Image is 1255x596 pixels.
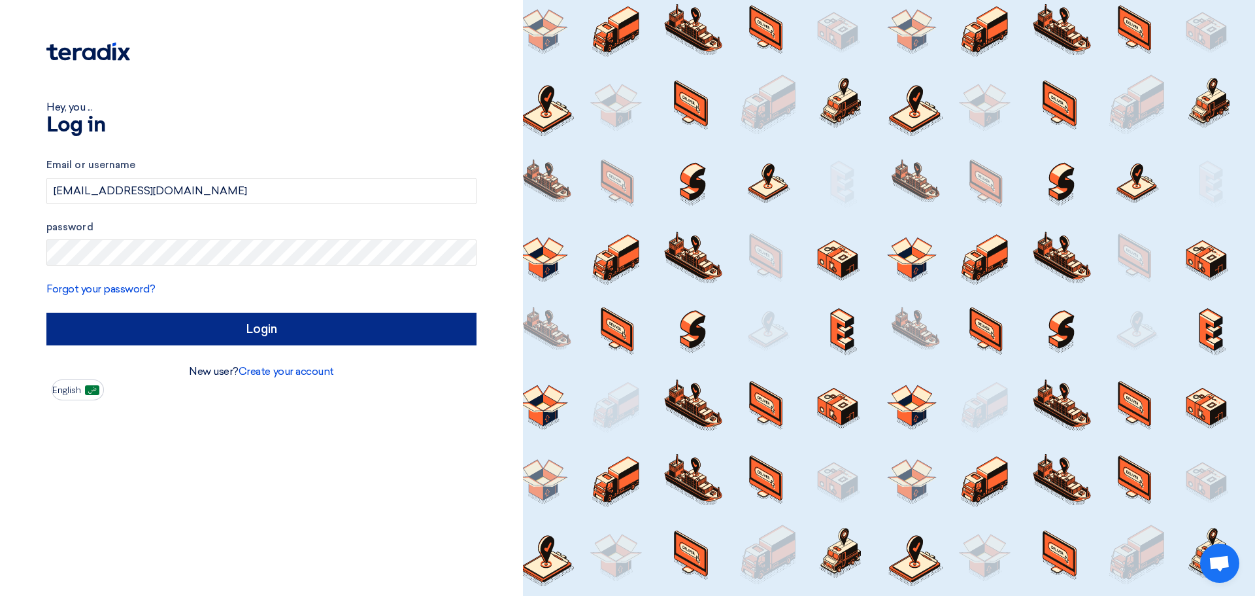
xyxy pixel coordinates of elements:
font: password [46,221,93,233]
a: Create your account [239,365,334,377]
font: Email or username [46,159,135,171]
button: English [52,379,104,400]
font: English [52,385,81,396]
input: Enter your work email or username... [46,178,477,204]
div: Open chat [1200,544,1239,583]
font: Hey, you ... [46,101,92,113]
font: Log in [46,115,105,136]
img: ar-AR.png [85,385,99,395]
input: Login [46,313,477,345]
img: Teradix logo [46,43,130,61]
font: New user? [189,365,239,377]
a: Forgot your password? [46,283,156,295]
